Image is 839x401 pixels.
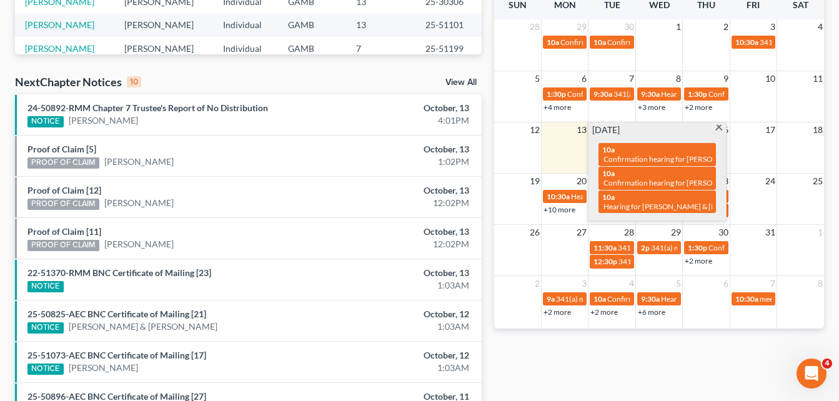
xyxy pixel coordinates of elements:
[25,43,94,54] a: [PERSON_NAME]
[641,294,660,304] span: 9:30a
[544,102,571,112] a: +4 more
[27,322,64,334] div: NOTICE
[27,364,64,375] div: NOTICE
[415,14,482,37] td: 25-51101
[638,102,665,112] a: +3 more
[593,89,612,99] span: 9:30a
[415,37,482,60] td: 25-51199
[556,294,677,304] span: 341(a) meeting for [PERSON_NAME]
[580,276,588,291] span: 3
[278,37,346,60] td: GAMB
[675,276,682,291] span: 5
[529,122,541,137] span: 12
[722,19,730,34] span: 2
[330,349,469,362] div: October, 12
[735,37,758,47] span: 10:30a
[330,320,469,333] div: 1:03AM
[593,243,617,252] span: 11:30a
[547,192,570,201] span: 10:30a
[104,156,174,168] a: [PERSON_NAME]
[593,294,606,304] span: 10a
[675,71,682,86] span: 8
[330,279,469,292] div: 1:03AM
[547,37,559,47] span: 10a
[534,71,541,86] span: 5
[69,362,138,374] a: [PERSON_NAME]
[104,197,174,209] a: [PERSON_NAME]
[330,184,469,197] div: October, 13
[812,174,824,189] span: 25
[592,124,620,136] span: [DATE]
[575,174,588,189] span: 20
[529,174,541,189] span: 19
[593,37,606,47] span: 10a
[603,202,767,211] span: Hearing for [PERSON_NAME] & [PERSON_NAME]
[685,256,712,265] a: +2 more
[722,276,730,291] span: 6
[817,225,824,240] span: 1
[27,350,206,360] a: 25-51073-AEC BNC Certificate of Mailing [17]
[330,362,469,374] div: 1:03AM
[114,37,214,60] td: [PERSON_NAME]
[529,19,541,34] span: 28
[544,205,575,214] a: +10 more
[534,276,541,291] span: 2
[104,238,174,250] a: [PERSON_NAME]
[688,243,707,252] span: 1:30p
[675,19,682,34] span: 1
[575,19,588,34] span: 29
[213,14,278,37] td: Individual
[722,71,730,86] span: 9
[607,37,749,47] span: Confirmation hearing for [PERSON_NAME]
[330,143,469,156] div: October, 13
[27,144,96,154] a: Proof of Claim [5]
[330,308,469,320] div: October, 12
[27,240,99,251] div: PROOF OF CLAIM
[623,19,635,34] span: 30
[330,267,469,279] div: October, 13
[638,307,665,317] a: +6 more
[602,145,615,154] span: 10a
[641,89,660,99] span: 9:30a
[529,225,541,240] span: 26
[628,276,635,291] span: 4
[547,89,566,99] span: 1:30p
[603,178,745,187] span: Confirmation hearing for [PERSON_NAME]
[575,122,588,137] span: 13
[688,89,707,99] span: 1:30p
[670,225,682,240] span: 29
[575,225,588,240] span: 27
[69,320,217,333] a: [PERSON_NAME] & [PERSON_NAME]
[27,116,64,127] div: NOTICE
[346,37,415,60] td: 7
[628,71,635,86] span: 7
[817,276,824,291] span: 8
[27,309,206,319] a: 25-50825-AEC BNC Certificate of Mailing [21]
[822,359,832,369] span: 4
[797,359,827,389] iframe: Intercom live chat
[602,192,615,202] span: 10a
[278,14,346,37] td: GAMB
[735,294,758,304] span: 10:30a
[571,192,668,201] span: Hearing for [PERSON_NAME]
[769,276,777,291] span: 7
[27,157,99,169] div: PROOF OF CLAIM
[25,19,94,30] a: [PERSON_NAME]
[603,154,745,164] span: Confirmation hearing for [PERSON_NAME]
[330,102,469,114] div: October, 13
[661,294,758,304] span: Hearing for [PERSON_NAME]
[544,307,571,317] a: +2 more
[623,225,635,240] span: 28
[330,225,469,238] div: October, 13
[607,294,749,304] span: Confirmation hearing for [PERSON_NAME]
[567,89,709,99] span: Confirmation hearing for [PERSON_NAME]
[330,156,469,168] div: 1:02PM
[661,89,818,99] span: Hearing for [PERSON_NAME] [PERSON_NAME]
[330,114,469,127] div: 4:01PM
[593,257,617,266] span: 12:30p
[330,238,469,250] div: 12:02PM
[27,185,101,196] a: Proof of Claim [12]
[213,37,278,60] td: Individual
[560,37,702,47] span: Confirmation hearing for [PERSON_NAME]
[15,74,141,89] div: NextChapter Notices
